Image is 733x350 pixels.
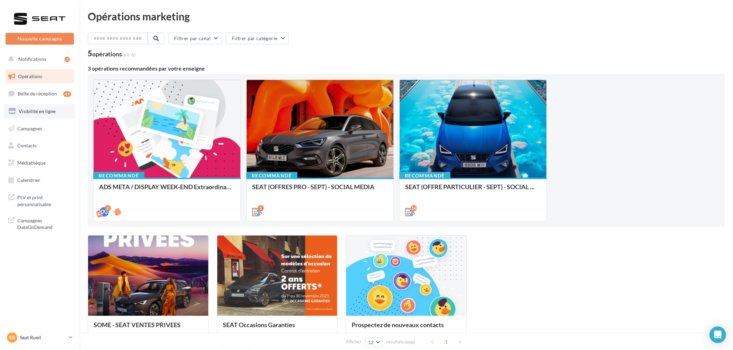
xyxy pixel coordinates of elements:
div: 16 [411,205,417,211]
span: 12 [368,340,374,345]
div: SEAT (OFFRES PRO - SEPT) - SOCIAL MEDIA [252,183,388,197]
div: SEAT Occasions Garanties [223,321,332,335]
span: (sur 6) [122,52,135,57]
span: Afficher [346,339,361,345]
p: Seat Rueil [20,334,66,341]
div: 5 [88,50,135,57]
div: opérations [92,51,135,57]
button: Filtrer par canal [168,33,222,44]
a: PLV et print personnalisable [4,190,75,210]
a: Boîte de réception49 [4,86,75,101]
a: Opérations [4,69,75,84]
div: Recommandé [93,172,144,179]
div: 5 [258,205,264,211]
span: Visibilité en ligne [19,108,56,114]
div: Recommandé [399,172,450,179]
a: Campagnes [4,121,75,136]
div: ADS META / DISPLAY WEEK-END Extraordinaire (JPO) Septembre 2025 [99,183,235,197]
a: Médiathèque [4,156,75,170]
span: SR [9,334,15,341]
span: résultats/page [387,339,415,345]
a: Calendrier [4,173,75,187]
div: 3 [65,57,70,62]
div: Recommandé [246,172,297,179]
button: Notifications 3 [4,52,73,66]
div: Open Intercom Messenger [710,326,726,343]
div: Opérations marketing [88,11,725,21]
span: Médiathèque [17,160,46,166]
div: SOME - SEAT VENTES PRIVEES [94,321,203,335]
div: Prospectez de nouveaux contacts [352,321,461,335]
a: Visibilité en ligne [4,104,75,119]
span: Campagnes [17,125,42,131]
a: SR Seat Rueil [6,331,74,344]
button: Nouvelle campagne [6,33,74,45]
span: 1 [441,336,452,347]
span: PLV et print personnalisable [17,193,71,208]
span: Boîte de réception [18,91,57,96]
button: 12 [365,338,383,347]
span: Notifications [18,56,46,62]
div: 2 [105,205,111,211]
a: Campagnes DataOnDemand [4,213,75,233]
div: SEAT (OFFRE PARTICULIER - SEPT) - SOCIAL MEDIA [405,183,541,197]
div: 3 opérations recommandées par votre enseigne [88,66,725,71]
span: Calendrier [17,177,40,183]
a: Contacts [4,138,75,153]
button: Filtrer par catégorie [226,33,289,44]
span: Contacts [17,142,37,148]
span: Opérations [18,73,42,79]
div: 49 [63,91,71,97]
span: Campagnes DataOnDemand [17,216,71,231]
